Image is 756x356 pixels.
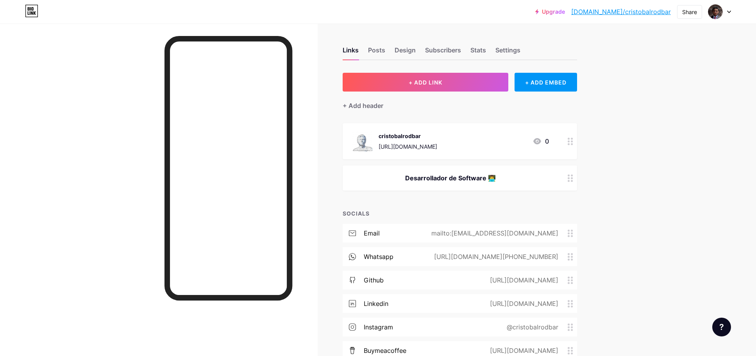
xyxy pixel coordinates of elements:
button: + ADD LINK [343,73,509,92]
span: + ADD LINK [409,79,442,86]
div: + ADD EMBED [515,73,577,92]
div: Subscribers [425,45,461,59]
div: Desarrollador de Software 👨‍💻 [352,173,549,183]
div: buymeacoffee [364,346,406,355]
div: instagram [364,322,393,332]
div: mailto:[EMAIL_ADDRESS][DOMAIN_NAME] [419,228,568,238]
div: 0 [533,137,549,146]
div: + Add header [343,101,383,110]
div: Posts [368,45,385,59]
div: Settings [495,45,520,59]
div: @cristobalrodbar [494,322,568,332]
div: Links [343,45,359,59]
div: whatsapp [364,252,393,261]
img: Cristobal R [708,4,723,19]
div: Stats [470,45,486,59]
div: [URL][DOMAIN_NAME] [477,346,568,355]
div: SOCIALS [343,209,577,218]
div: [URL][DOMAIN_NAME] [477,275,568,285]
div: email [364,228,380,238]
a: Upgrade [535,9,565,15]
div: linkedin [364,299,388,308]
div: [URL][DOMAIN_NAME] [379,142,437,151]
div: [URL][DOMAIN_NAME] [477,299,568,308]
div: cristobalrodbar [379,132,437,140]
div: [URL][DOMAIN_NAME][PHONE_NUMBER] [422,252,568,261]
div: github [364,275,384,285]
div: Share [682,8,697,16]
img: cristobalrodbar [352,131,372,151]
a: [DOMAIN_NAME]/cristobalrodbar [571,7,671,16]
div: Design [395,45,416,59]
